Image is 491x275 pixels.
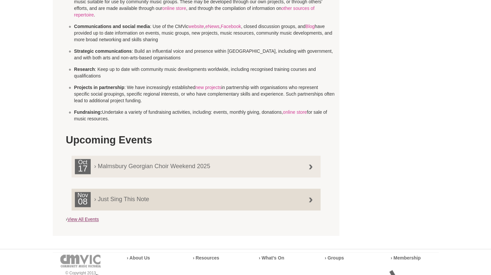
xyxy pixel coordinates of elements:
a: eNews [205,24,220,29]
strong: Communications and social media [74,24,150,29]
p: : Keep up to date with community music developments worldwide, including recognised training cour... [74,66,335,79]
a: Facebook [221,24,241,29]
div: Nov [75,192,91,207]
a: › Resources [193,255,219,260]
p: Undertake a variety of fundraising activities, including: events, monthly giving, donations, for ... [74,109,335,122]
a: › Membership [391,255,421,260]
span: › Just Sing This Note [75,192,309,202]
a: online store [162,6,186,11]
a: Nov08 › Just Sing This Note [72,189,321,210]
li: : Use of the CMVic , , , closed discussion groups, and have provided up to date information on ev... [74,23,335,43]
strong: Projects in partnership [74,85,124,90]
h2: 17 [77,166,89,174]
h2: 08 [77,199,89,207]
img: cmvic-logo-footer.png [60,255,101,267]
a: website [188,24,204,29]
a: › About Us [127,255,150,260]
strong: Research [74,67,95,72]
a: Blog [305,24,315,29]
a: Oct17 › Malmsbury Georgian Choir Weekend 2025 [72,156,321,177]
li: : We have increasingly established in partnership with organisations who represent specific socia... [74,84,335,104]
p: : Build an influential voice and presence within [GEOGRAPHIC_DATA], including with government, an... [74,48,335,61]
a: › What’s On [259,255,284,260]
a: View All Events [67,217,99,222]
a: other sources of repertoire [74,6,315,17]
h1: Upcoming Events [66,134,326,147]
div: Oct [75,159,91,174]
div: › [66,130,326,223]
a: › Groups [325,255,344,260]
strong: Strategic communications [74,48,132,54]
strong: Fundraising: [74,109,102,115]
a: online store [283,109,307,115]
span: › Malmsbury Georgian Choir Weekend 2025 [75,159,309,169]
a: new projects [195,85,221,90]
